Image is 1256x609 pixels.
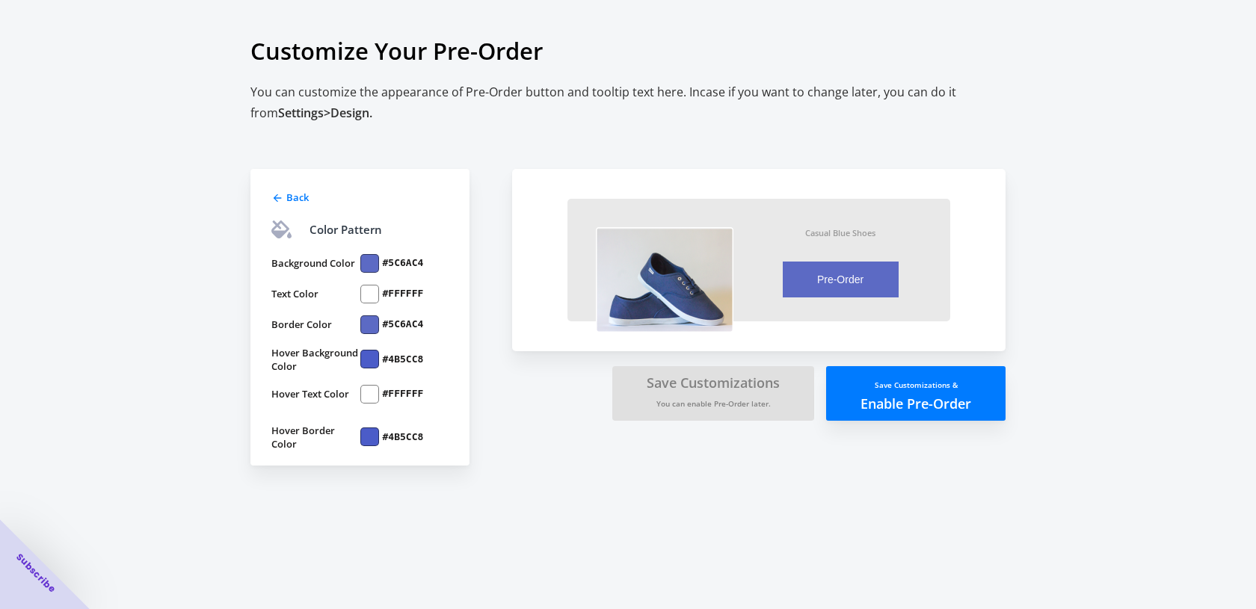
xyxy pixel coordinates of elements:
button: Save Customizations &Enable Pre-Order [826,366,1006,421]
img: vzX7clC.png [596,227,733,333]
label: Border Color [271,315,360,334]
small: You can enable Pre-Order later. [656,398,771,409]
span: Settings > Design. [278,105,372,121]
div: Color Pattern [310,220,382,238]
span: Back [286,191,309,204]
label: Background Color [271,254,360,273]
button: Save CustomizationsYou can enable Pre-Order later. [612,366,814,421]
h1: Customize Your Pre-Order [250,20,1006,81]
label: Hover Border Color [271,424,360,451]
h2: You can customize the appearance of Pre-Order button and tooltip text here. Incase if you want to... [250,81,1006,124]
label: #4B5CC8 [383,353,424,366]
small: Save Customizations & [875,380,958,390]
label: #FFFFFF [383,387,424,401]
label: #4B5CC8 [383,430,424,444]
label: Hover Text Color [271,385,360,404]
span: Subscribe [13,551,58,596]
div: Casual Blue Shoes [805,227,875,238]
button: Pre-Order [783,262,899,297]
label: Hover Background Color [271,346,360,373]
label: Text Color [271,285,360,303]
label: #FFFFFF [383,287,424,300]
label: #5C6AC4 [383,256,424,270]
label: #5C6AC4 [383,318,424,331]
